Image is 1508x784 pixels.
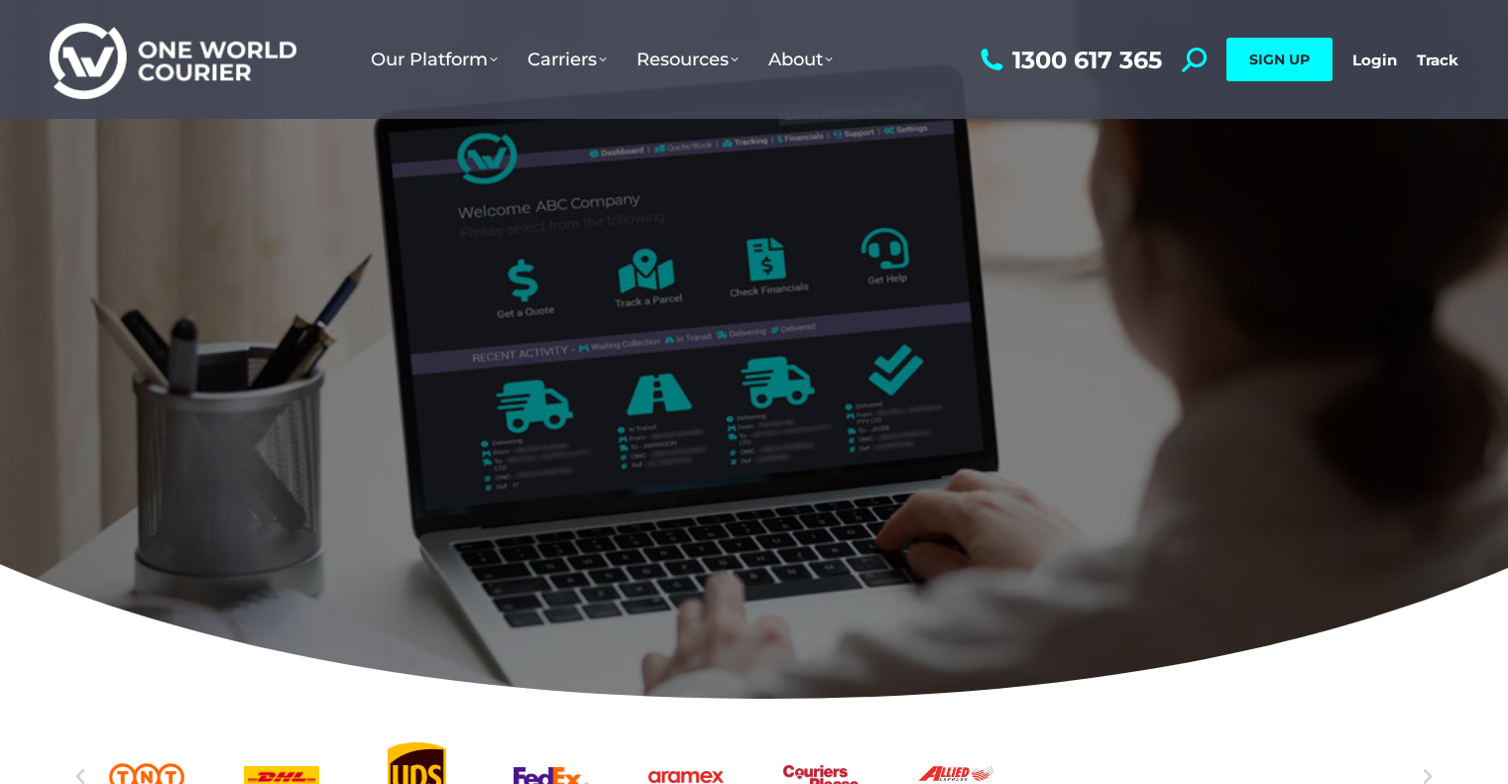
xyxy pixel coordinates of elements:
a: Our Platform [356,29,513,90]
span: About [768,49,833,70]
a: Resources [622,29,754,90]
span: Resources [637,49,739,70]
span: Our Platform [371,49,498,70]
span: Carriers [527,49,607,70]
a: Track [1417,51,1458,69]
img: One World Courier [50,20,296,100]
a: SIGN UP [1226,38,1333,81]
a: 1300 617 365 [976,48,1162,72]
span: SIGN UP [1249,51,1310,68]
a: Login [1352,51,1397,69]
a: About [754,29,848,90]
a: Carriers [513,29,622,90]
